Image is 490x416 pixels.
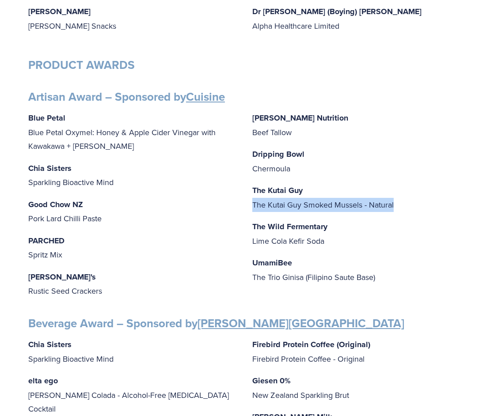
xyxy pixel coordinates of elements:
strong: Good Chow NZ [28,199,83,210]
strong: Blue Petal [28,112,65,124]
p: Blue Petal Oxymel: Honey & Apple Cider Vinegar with Kawakawa + [PERSON_NAME] [28,111,238,153]
p: Spritz Mix [28,234,238,262]
a: [PERSON_NAME][GEOGRAPHIC_DATA] [198,315,404,332]
strong: The Wild Fermentary [252,221,327,232]
strong: Dr [PERSON_NAME] (Boying) [PERSON_NAME] [252,6,422,17]
strong: Chia Sisters [28,163,72,174]
strong: Firebird Protein Coffee (Original) [252,339,370,350]
p: Beef Tallow [252,111,462,139]
p: Alpha Healthcare Limited [252,4,462,33]
strong: elta ego [28,375,58,386]
strong: The Kutai Guy [252,185,303,196]
p: The Kutai Guy Smoked Mussels - Natural [252,183,462,212]
p: [PERSON_NAME] Colada - Alcohol-Free [MEDICAL_DATA] Cocktail [28,374,238,416]
strong: [PERSON_NAME] Nutrition [252,112,348,124]
strong: PRODUCT AWARDS [28,57,135,73]
strong: Chia Sisters [28,339,72,350]
strong: UmamiBee [252,257,292,269]
p: The Trio Ginisa (Filipino Saute Base) [252,256,462,284]
p: Lime Cola Kefir Soda [252,219,462,248]
p: New Zealand Sparkling Brut [252,374,462,402]
p: Sparkling Bioactive Mind [28,161,238,189]
strong: PARCHED [28,235,65,246]
p: [PERSON_NAME] Snacks [28,4,238,33]
p: Rustic Seed Crackers [28,270,238,298]
a: Cuisine [186,88,225,105]
p: Pork Lard Chilli Paste [28,197,238,226]
p: Sparkling Bioactive Mind [28,337,238,366]
strong: [PERSON_NAME]'s [28,271,96,283]
strong: Dripping Bowl [252,148,304,160]
p: Chermoula [252,147,462,175]
strong: Artisan Award – Sponsored by [28,88,225,105]
p: Firebird Protein Coffee - Original [252,337,462,366]
strong: [PERSON_NAME] [28,6,91,17]
strong: Giesen 0% [252,375,291,386]
strong: Beverage Award – Sponsored by [28,315,404,332]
